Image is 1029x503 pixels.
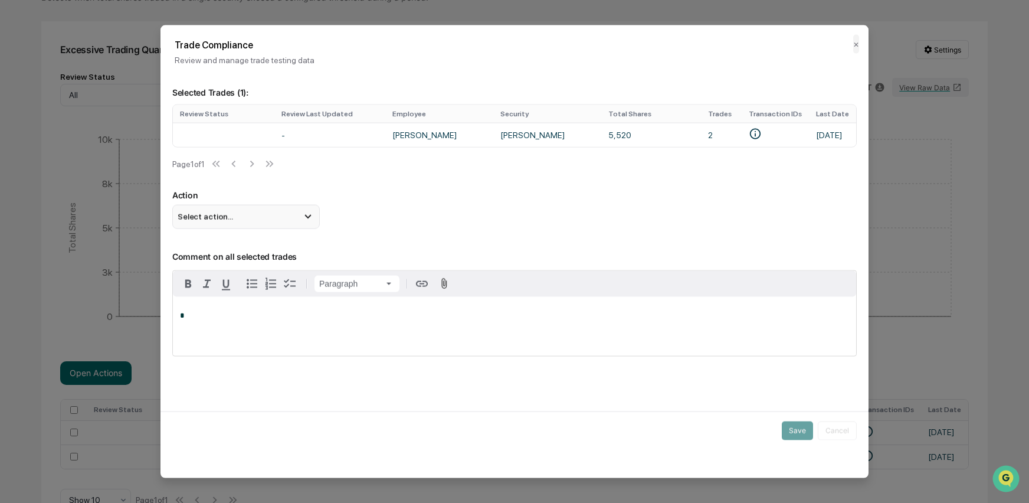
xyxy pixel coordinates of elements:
[314,275,399,292] button: Block type
[742,105,809,123] th: Transaction IDs
[24,171,74,183] span: Data Lookup
[201,94,215,108] button: Start new chat
[12,150,21,159] div: 🖐️
[175,55,854,65] p: Review and manage trade testing data
[7,144,81,165] a: 🖐️Preclearance
[853,35,859,54] button: ✕
[97,149,146,161] span: Attestations
[493,105,601,123] th: Security
[198,274,217,293] button: Italic
[7,166,79,188] a: 🔎Data Lookup
[274,105,385,123] th: Review Last Updated
[173,105,274,123] th: Review Status
[179,274,198,293] button: Bold
[40,102,149,112] div: We're available if you need us!
[749,128,762,141] svg: • Plaid-xLXq8wMxg1F1YaJ93ma4iNDgXYvEe6Um1q79B • Plaid-j7p9BoEPMbULjzmKJEzOsKeqr58M0EFvq5Er4
[217,274,235,293] button: Underline
[12,90,33,112] img: 1746055101610-c473b297-6a78-478c-a979-82029cc54cd1
[601,123,701,147] td: 5,520
[809,105,856,123] th: Last Date
[86,150,95,159] div: 🗄️
[385,105,493,123] th: Employee
[701,123,742,147] td: 2
[434,276,454,292] button: Attach files
[12,172,21,182] div: 🔎
[809,123,856,147] td: [DATE]
[274,123,385,147] td: -
[782,421,813,440] button: Save
[601,105,701,123] th: Total Shares
[818,421,857,440] button: Cancel
[81,144,151,165] a: 🗄️Attestations
[172,190,857,200] p: Action
[178,212,233,221] span: Select action...
[172,73,857,97] p: Selected Trades ( 1 ):
[172,159,205,169] div: Page 1 of 1
[24,149,76,161] span: Preclearance
[493,123,601,147] td: [PERSON_NAME]
[175,40,854,51] h2: Trade Compliance
[83,200,143,209] a: Powered byPylon
[172,237,857,261] p: Comment on all selected trades
[40,90,194,102] div: Start new chat
[991,464,1023,496] iframe: Open customer support
[117,200,143,209] span: Pylon
[12,25,215,44] p: How can we help?
[701,105,742,123] th: Trades
[385,123,493,147] td: [PERSON_NAME]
